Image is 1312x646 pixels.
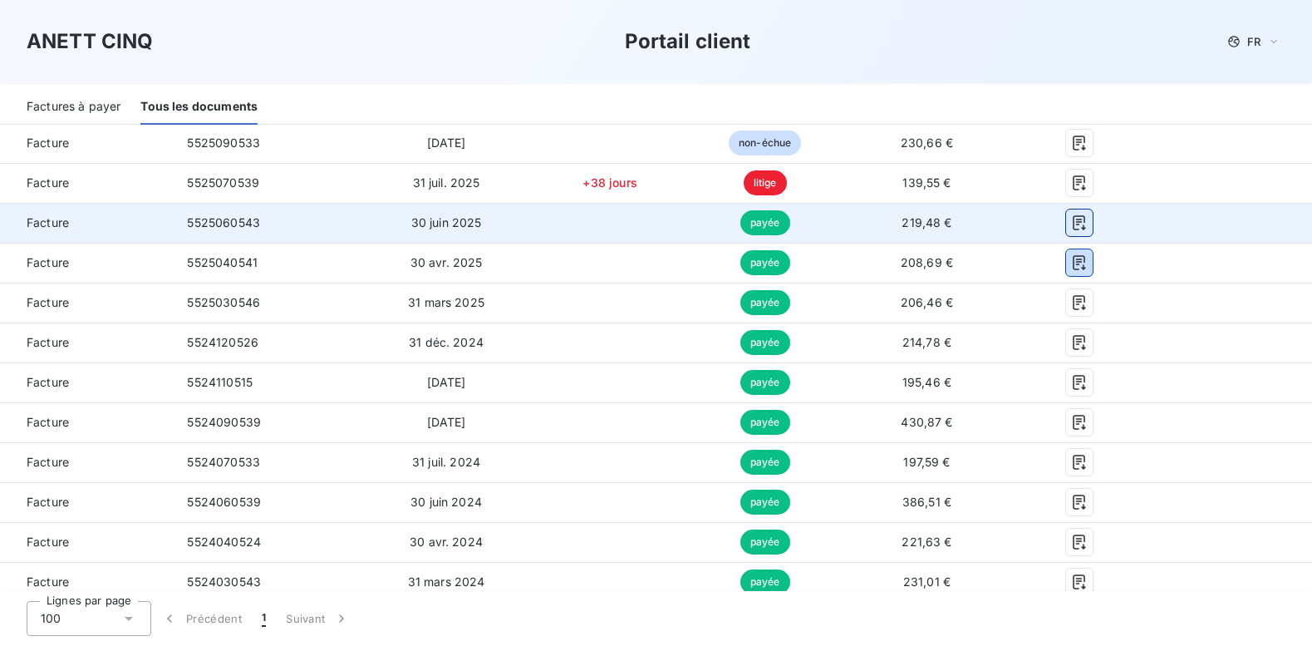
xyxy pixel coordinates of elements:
span: 221,63 € [902,535,951,549]
span: Facture [13,494,160,510]
span: payée [740,370,790,395]
span: 231,01 € [903,574,951,589]
span: 5524030543 [187,574,261,589]
span: 5524060539 [187,495,261,509]
span: 386,51 € [902,495,951,509]
span: Facture [13,215,160,231]
span: 5525070539 [187,175,259,190]
span: 5524040524 [187,535,261,549]
button: 1 [252,601,276,636]
span: 30 juin 2025 [411,215,482,229]
span: Facture [13,454,160,471]
span: 30 avr. 2025 [410,255,483,269]
span: [DATE] [427,375,466,389]
span: 1 [262,610,266,627]
span: 100 [41,610,61,627]
span: payée [740,490,790,515]
button: Précédent [151,601,252,636]
span: payée [740,570,790,594]
span: payée [740,410,790,435]
span: 197,59 € [903,455,950,469]
span: 208,69 € [901,255,953,269]
span: 219,48 € [902,215,951,229]
span: 31 déc. 2024 [409,335,484,349]
span: [DATE] [427,136,466,150]
span: 214,78 € [902,335,951,349]
span: 5524110515 [187,375,253,389]
span: 31 mars 2025 [408,295,484,309]
span: +38 jours [582,175,636,190]
span: payée [740,450,790,475]
span: [DATE] [427,415,466,429]
span: 139,55 € [902,175,951,190]
span: 195,46 € [902,375,951,389]
span: Facture [13,374,160,391]
button: Suivant [276,601,360,636]
span: 206,46 € [901,295,953,309]
span: Facture [13,534,160,550]
span: FR [1247,35,1260,48]
span: 230,66 € [901,136,953,150]
span: 31 mars 2024 [408,574,485,589]
span: Facture [13,175,160,191]
h3: ANETT CINQ [27,27,154,57]
span: 30 juin 2024 [410,495,482,509]
div: Factures à payer [27,90,120,125]
h3: Portail client [625,27,751,57]
span: 30 avr. 2024 [410,535,483,549]
span: 5524070533 [187,455,260,469]
span: Facture [13,135,160,151]
span: Facture [13,294,160,311]
span: Facture [13,574,160,590]
span: 5524090539 [187,415,261,429]
span: Facture [13,254,160,271]
span: non-échue [729,131,801,155]
span: 31 juil. 2025 [413,175,480,190]
span: 5525040541 [187,255,258,269]
span: 430,87 € [901,415,952,429]
span: 5525060543 [187,215,260,229]
span: 5525030546 [187,295,260,309]
span: 5524120526 [187,335,258,349]
span: Facture [13,414,160,431]
span: litige [744,170,787,195]
span: payée [740,330,790,355]
span: payée [740,210,790,235]
span: 31 juil. 2024 [412,455,480,469]
span: payée [740,290,790,315]
div: Tous les documents [140,90,258,125]
span: payée [740,250,790,275]
span: Facture [13,334,160,351]
span: 5525090533 [187,136,260,150]
span: payée [740,530,790,555]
